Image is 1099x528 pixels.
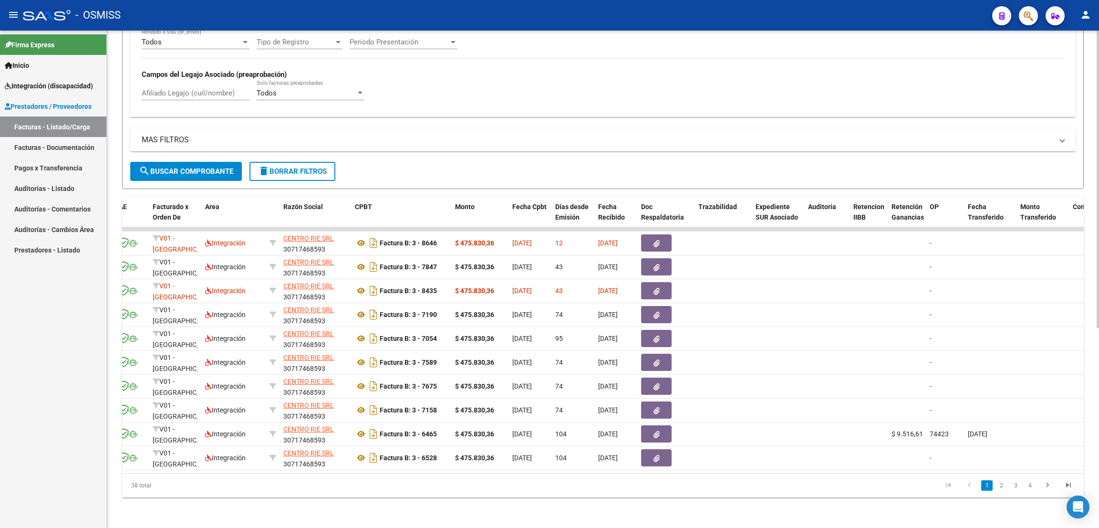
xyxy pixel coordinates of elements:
i: Descargar documento [367,307,380,322]
span: CENTRO RIE SRL [283,378,334,385]
span: CENTRO RIE SRL [283,449,334,457]
li: page 4 [1023,477,1037,494]
span: Borrar Filtros [258,167,327,176]
span: [DATE] [598,430,618,438]
div: 30717468593 [283,281,347,301]
mat-expansion-panel-header: MAS FILTROS [130,128,1076,151]
i: Descargar documento [367,450,380,465]
span: - OSMISS [75,5,121,26]
a: 4 [1024,480,1036,491]
span: Integración [205,430,246,438]
strong: Factura B: 3 - 7847 [380,263,437,271]
datatable-header-cell: CPBT [351,197,451,239]
datatable-header-cell: Auditoria [804,197,850,239]
span: 12 [555,239,563,247]
datatable-header-cell: Monto [451,197,508,239]
i: Descargar documento [367,355,380,370]
div: 30717468593 [283,305,347,325]
span: Auditoria [808,203,836,211]
span: [DATE] [598,335,618,342]
datatable-header-cell: Días desde Emisión [551,197,594,239]
span: Integración [205,287,246,295]
span: Monto Transferido [1020,203,1056,222]
strong: $ 475.830,36 [455,311,494,318]
strong: $ 475.830,36 [455,359,494,366]
span: [DATE] [598,263,618,271]
mat-panel-title: MAS FILTROS [142,135,1053,145]
span: CENTRO RIE SRL [283,354,334,361]
span: Firma Express [5,40,54,50]
strong: Factura B: 3 - 7054 [380,335,437,342]
span: Doc Respaldatoria [641,203,684,222]
i: Descargar documento [367,235,380,251]
span: Retencion IIBB [853,203,884,222]
span: Fecha Transferido [968,203,1004,222]
span: 74 [555,382,563,390]
strong: $ 475.830,36 [455,239,494,247]
span: - [930,287,932,295]
div: Open Intercom Messenger [1067,496,1089,518]
span: 43 [555,263,563,271]
span: Período Presentación [350,38,449,46]
a: 2 [995,480,1007,491]
span: 104 [555,430,567,438]
a: go to next page [1038,480,1057,491]
span: - [930,263,932,271]
button: Buscar Comprobante [130,162,242,181]
datatable-header-cell: Retención Ganancias [888,197,926,239]
div: 30717468593 [283,328,347,348]
datatable-header-cell: Area [201,197,266,239]
button: Borrar Filtros [249,162,335,181]
span: - [930,359,932,366]
span: [DATE] [968,430,987,438]
span: Retención Ganancias [892,203,924,222]
a: go to first page [939,480,957,491]
i: Descargar documento [367,283,380,298]
span: Prestadores / Proveedores [5,101,92,112]
span: Integración [205,263,246,271]
datatable-header-cell: Retencion IIBB [850,197,888,239]
span: Integración [205,311,246,318]
span: Tipo de Registro [257,38,334,46]
span: Integración [205,239,246,247]
span: OP [930,203,939,211]
i: Descargar documento [367,402,380,418]
span: [DATE] [598,454,618,462]
span: Días desde Emisión [555,203,589,222]
span: CENTRO RIE SRL [283,234,334,242]
div: 30717468593 [283,233,347,253]
span: [DATE] [512,263,532,271]
span: [DATE] [512,406,532,414]
span: Fecha Cpbt [512,203,547,211]
span: [DATE] [598,406,618,414]
datatable-header-cell: Fecha Recibido [594,197,637,239]
datatable-header-cell: CAE [111,197,149,239]
datatable-header-cell: Fecha Transferido [964,197,1016,239]
datatable-header-cell: Expediente SUR Asociado [752,197,804,239]
span: - [930,311,932,318]
strong: Factura B: 3 - 7190 [380,311,437,318]
span: Buscar Comprobante [139,167,233,176]
div: 30717468593 [283,400,347,420]
strong: $ 475.830,36 [455,263,494,271]
li: page 1 [980,477,994,494]
span: [DATE] [598,287,618,295]
span: CENTRO RIE SRL [283,425,334,433]
strong: Factura B: 3 - 7158 [380,406,437,414]
datatable-header-cell: Doc Respaldatoria [637,197,695,239]
span: CENTRO RIE SRL [283,258,334,266]
span: Integración [205,335,246,342]
datatable-header-cell: Monto Transferido [1016,197,1069,239]
span: 104 [555,454,567,462]
span: CENTRO RIE SRL [283,282,334,290]
li: page 2 [994,477,1008,494]
span: Integración [205,382,246,390]
span: [DATE] [598,239,618,247]
span: CENTRO RIE SRL [283,330,334,338]
span: Integración (discapacidad) [5,81,93,91]
div: 30717468593 [283,257,347,277]
datatable-header-cell: OP [926,197,964,239]
span: - [930,454,932,462]
strong: $ 475.830,36 [455,454,494,462]
mat-icon: menu [8,9,19,21]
